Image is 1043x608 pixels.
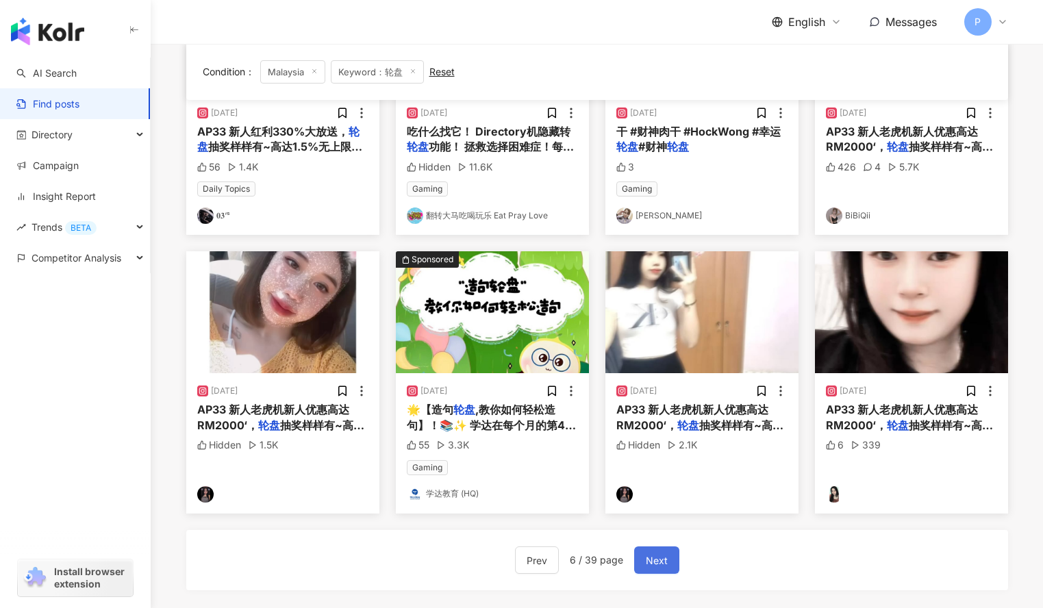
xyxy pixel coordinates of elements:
[407,486,423,503] img: KOL Avatar
[407,140,574,168] span: 功能！ 拯救选择困难症！每次去Su
[630,385,657,397] div: [DATE]
[616,140,638,153] mark: 轮盘
[885,15,937,29] span: Messages
[412,253,453,266] div: Sponsored
[16,223,26,232] span: rise
[638,140,667,153] span: #财神
[197,207,368,224] a: KOL Avatar𝟎𝟑‘ˢ
[515,546,559,574] button: Prev
[260,60,325,84] span: Malaysia
[54,566,129,590] span: Install browser extension
[616,486,633,503] img: KOL Avatar
[887,140,909,153] mark: 轮盘
[16,97,79,111] a: Find posts
[570,555,623,566] span: 6 / 39 page
[197,160,221,174] div: 56
[840,107,866,119] div: [DATE]
[826,207,842,224] img: KOL Avatar
[197,438,241,452] div: Hidden
[407,160,451,174] div: Hidden
[616,207,633,224] img: KOL Avatar
[616,486,788,503] a: KOL Avatar
[407,403,453,416] span: 🌟【造句
[18,559,133,596] a: chrome extensionInstall browser extension
[407,140,429,153] mark: 轮盘
[457,160,492,174] div: 11.6K
[887,418,909,432] mark: 轮盘
[211,107,238,119] div: [DATE]
[11,18,84,45] img: logo
[407,181,448,197] span: Gaming
[851,438,881,452] div: 339
[407,207,423,224] img: KOL Avatar
[453,403,475,416] mark: 轮盘
[407,460,448,475] span: Gaming
[815,251,1008,373] img: post-image
[429,66,455,77] div: Reset
[203,66,255,77] span: Condition ：
[197,181,255,197] span: Daily Topics
[863,160,881,174] div: 4
[248,438,278,452] div: 1.5K
[888,160,919,174] div: 5.7K
[16,66,77,80] a: searchAI Search
[32,242,121,273] span: Competitor Analysis
[826,438,844,452] div: 6
[616,403,768,431] span: AP33 新人老虎机新人优惠高达 RM2000‘，
[646,553,668,569] span: Next
[630,107,657,119] div: [DATE]
[197,403,349,431] span: AP33 新人老虎机新人优惠高达 RM2000‘，
[22,567,48,589] img: chrome extension
[407,125,570,138] span: 吃什么找它！ Directory机隐藏转
[826,207,997,224] a: KOL AvatarBiBiQii
[840,385,866,397] div: [DATE]
[667,438,697,452] div: 2.1K
[616,418,785,478] span: 抽奖样样有~高达1.5%无上限反水，绝对好玩，绝对信赖💯 🔗[URL][DOMAIN_NAME]
[197,207,214,224] img: KOL Avatar
[186,251,379,373] img: post-image
[197,418,366,478] span: 抽奖样样有~高达1.5%无上限反水，绝对好玩，绝对信赖💯 🔗[URL][DOMAIN_NAME]
[826,486,997,503] a: KOL Avatar
[197,125,360,153] mark: 轮盘
[826,140,994,184] span: 抽奖样样有~高达1.5%无上限反水，绝对好玩，绝对信赖💯 [URL][DOMAIN_NAME]
[407,486,578,503] a: KOL Avatar学达教育 (HQ)
[616,207,788,224] a: KOL Avatar[PERSON_NAME]
[258,418,280,432] mark: 轮盘
[407,438,429,452] div: 55
[396,251,589,373] img: post-image
[197,486,214,503] img: KOL Avatar
[616,438,660,452] div: Hidden
[211,385,238,397] div: [DATE]
[407,403,577,539] span: ,教你如何轻松造句】！📚✨ 学达在每个月的第4个星期举行 【PRACTICAL DAY 实践班】 学生们不再只是单单听和写✍🏻📚 而是自己动手、动脑去思考和实践出来！🧠 这种实践性的学习方式，能...
[975,14,981,29] span: P
[677,418,699,432] mark: 轮盘
[826,160,856,174] div: 426
[788,14,825,29] span: English
[396,251,589,373] div: post-imageSponsored
[616,181,657,197] span: Gaming
[420,385,447,397] div: [DATE]
[616,125,781,138] span: 干 #财神肉干 #HockWong #幸运
[634,546,679,574] button: Next
[16,190,96,203] a: Insight Report
[331,60,424,84] span: Keyword：轮盘
[420,107,447,119] div: [DATE]
[605,251,799,373] img: post-image
[407,207,578,224] a: KOL Avatar翻转大马吃喝玩乐 Eat Pray Love
[826,403,978,431] span: AP33 新人老虎机新人优惠高达 RM2000‘，
[826,125,978,153] span: AP33 新人老虎机新人优惠高达 RM2000‘，
[227,160,258,174] div: 1.4K
[32,119,73,150] span: Directory
[616,160,634,174] div: 3
[667,140,689,153] mark: 轮盘
[65,221,97,235] div: BETA
[16,159,79,173] a: Campaign
[197,125,349,138] span: AP33 新人红利330%大放送，
[32,212,97,242] span: Trends
[197,140,362,199] span: 抽奖样样有~高达1.5%无上限反水，绝对好玩，绝对信赖💯 @ap33my 🔗[URL][DOMAIN_NAME]
[527,553,547,569] span: Prev
[826,486,842,503] img: KOL Avatar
